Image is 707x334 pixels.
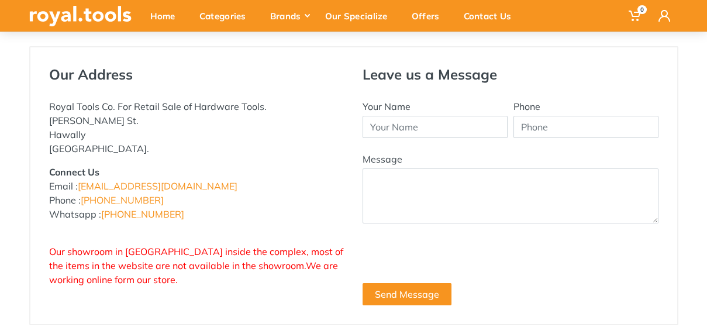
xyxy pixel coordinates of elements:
[456,4,527,28] div: Contact Us
[191,4,262,28] div: Categories
[403,4,456,28] div: Offers
[29,6,132,26] img: royal.tools Logo
[49,66,345,83] h4: Our Address
[262,4,317,28] div: Brands
[49,246,343,285] span: Our showroom in [GEOGRAPHIC_DATA] inside the complex, most of the items in the website are not av...
[363,99,411,113] label: Your Name
[513,116,658,138] input: Phone
[363,66,658,83] h4: Leave us a Message
[49,99,345,156] p: Royal Tools Co. For Retail Sale of Hardware Tools. [PERSON_NAME] St. Hawally [GEOGRAPHIC_DATA].
[101,208,184,220] a: [PHONE_NUMBER]
[49,165,345,221] p: Email : Phone : Whatsapp :
[81,194,164,206] a: [PHONE_NUMBER]
[513,99,540,113] label: Phone
[363,116,508,138] input: Your Name
[49,166,99,178] strong: Connect Us
[637,5,647,14] span: 0
[142,4,191,28] div: Home
[78,180,237,192] a: [EMAIL_ADDRESS][DOMAIN_NAME]
[317,4,403,28] div: Our Specialize
[363,152,402,166] label: Message
[363,283,451,305] button: Send Message
[363,237,540,283] iframe: reCAPTCHA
